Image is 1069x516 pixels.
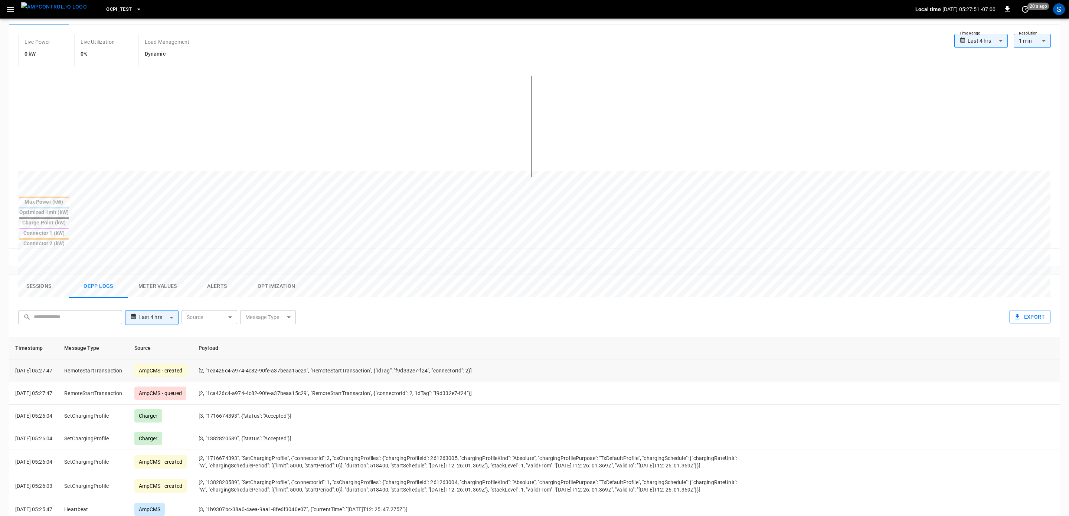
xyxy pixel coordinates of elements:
[69,275,128,298] button: Ocpp logs
[15,458,52,466] p: [DATE] 05:26:04
[58,474,128,498] td: SetChargingProfile
[58,337,128,359] th: Message Type
[9,275,69,298] button: Sessions
[15,482,52,490] p: [DATE] 05:26:03
[187,275,247,298] button: Alerts
[915,6,941,13] p: Local time
[193,337,745,359] th: Payload
[134,432,162,445] div: Charger
[1014,34,1051,48] div: 1 min
[1019,3,1031,15] button: set refresh interval
[960,30,980,36] label: Time Range
[942,6,996,13] p: [DATE] 05:27:51 -07:00
[128,275,187,298] button: Meter Values
[134,503,165,516] div: AmpCMS
[81,38,115,46] p: Live Utilization
[134,479,187,493] div: AmpCMS - created
[1053,3,1065,15] div: profile-icon
[138,310,179,325] div: Last 4 hrs
[1019,30,1037,36] label: Resolution
[24,50,50,58] h6: 0 kW
[103,2,144,17] button: OCPI_Test
[9,337,58,359] th: Timestamp
[193,474,745,498] td: [2, "1382820589", "SetChargingProfile", {"connectorId": 1, "csChargingProfiles": {"chargingProfil...
[21,2,87,11] img: ampcontrol.io logo
[58,427,128,450] td: SetChargingProfile
[15,435,52,442] p: [DATE] 05:26:04
[15,367,52,374] p: [DATE] 05:27:47
[145,50,189,58] h6: Dynamic
[15,412,52,420] p: [DATE] 05:26:04
[193,427,745,450] td: [3, "1382820589", {"status": "Accepted"}]
[968,34,1008,48] div: Last 4 hrs
[15,506,52,513] p: [DATE] 05:25:47
[1009,310,1051,324] button: Export
[247,275,306,298] button: Optimization
[58,450,128,474] td: SetChargingProfile
[106,5,132,14] span: OCPI_Test
[134,455,187,469] div: AmpCMS - created
[128,337,193,359] th: Source
[145,38,189,46] p: Load Management
[15,390,52,397] p: [DATE] 05:27:47
[81,50,115,58] h6: 0%
[24,38,50,46] p: Live Power
[1027,3,1049,10] span: 20 s ago
[193,450,745,474] td: [2, "1716674393", "SetChargingProfile", {"connectorId": 2, "csChargingProfiles": {"chargingProfil...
